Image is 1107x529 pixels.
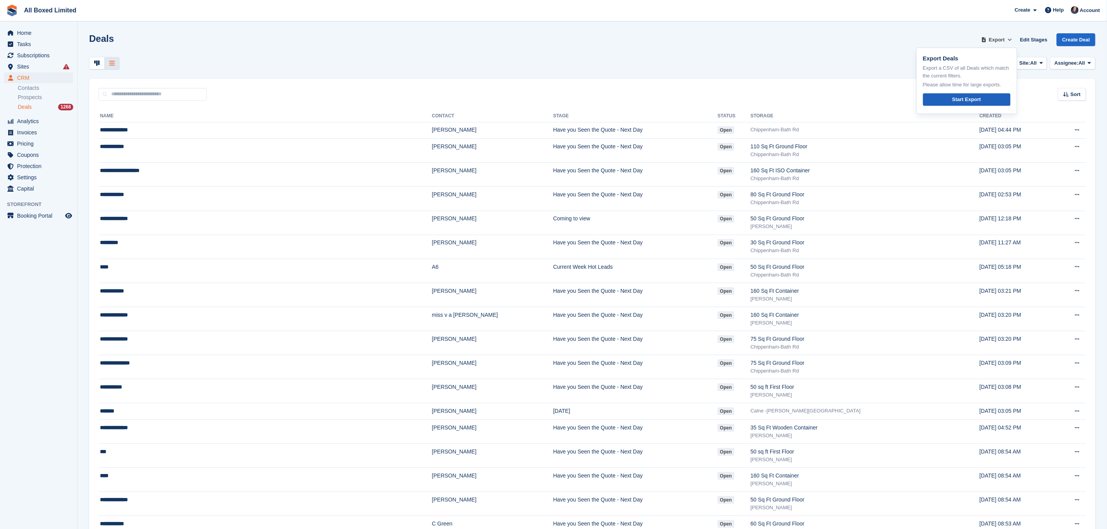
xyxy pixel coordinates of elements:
td: [DATE] 05:18 PM [980,259,1056,283]
td: Have you Seen the Quote - Next Day [553,492,718,516]
th: Name [98,110,432,122]
a: menu [4,27,73,38]
td: [DATE] 04:44 PM [980,122,1056,139]
td: [DATE] 08:54 AM [980,444,1056,468]
th: Storage [751,110,980,122]
td: Have you Seen the Quote - Next Day [553,355,718,379]
a: menu [4,39,73,50]
td: [DATE] [553,403,718,420]
a: Edit Stages [1017,33,1051,46]
td: Have you Seen the Quote - Next Day [553,139,718,163]
td: [PERSON_NAME] [432,187,553,211]
td: Have you Seen the Quote - Next Day [553,122,718,139]
td: [PERSON_NAME] [432,468,553,492]
td: [PERSON_NAME] [432,211,553,235]
button: Site: All [1015,57,1047,70]
div: [PERSON_NAME] [751,432,980,440]
span: Coupons [17,149,64,160]
td: [DATE] 04:52 PM [980,419,1056,443]
a: menu [4,138,73,149]
div: [PERSON_NAME] [751,319,980,327]
span: Deals [18,103,32,111]
span: open [718,191,734,199]
th: Stage [553,110,718,122]
span: open [718,448,734,456]
div: 160 Sq Ft Container [751,472,980,480]
span: Storefront [7,201,77,208]
a: menu [4,183,73,194]
span: Tasks [17,39,64,50]
a: menu [4,116,73,127]
td: [DATE] 03:05 PM [980,163,1056,187]
span: Booking Portal [17,210,64,221]
th: Contact [432,110,553,122]
a: menu [4,210,73,221]
span: Home [17,27,64,38]
div: 1268 [58,104,73,110]
td: [PERSON_NAME] [432,403,553,420]
span: open [718,263,734,271]
th: Status [718,110,751,122]
td: [DATE] 08:54 AM [980,492,1056,516]
a: menu [4,50,73,61]
span: Account [1080,7,1100,14]
td: Have you Seen the Quote - Next Day [553,235,718,259]
h1: Deals [89,33,114,44]
td: [PERSON_NAME] [432,355,553,379]
div: Chippenham-Bath Rd [751,271,980,279]
a: Preview store [64,211,73,220]
span: Protection [17,161,64,172]
span: open [718,239,734,247]
div: 30 Sq Ft Ground Floor [751,239,980,247]
td: [DATE] 03:05 PM [980,403,1056,420]
td: [PERSON_NAME] [432,419,553,443]
td: [DATE] 03:21 PM [980,283,1056,307]
span: Pricing [17,138,64,149]
i: Smart entry sync failures have occurred [63,64,69,70]
div: 35 Sq Ft Wooden Container [751,424,980,432]
div: 160 Sq Ft Container [751,287,980,295]
span: Capital [17,183,64,194]
span: open [718,424,734,432]
span: Subscriptions [17,50,64,61]
span: Invoices [17,127,64,138]
div: [PERSON_NAME] [751,295,980,303]
td: A6 [432,259,553,283]
a: Prospects [18,93,73,101]
div: 110 Sq Ft Ground Floor [751,143,980,151]
span: open [718,143,734,151]
td: [DATE] 03:08 PM [980,379,1056,403]
td: Have you Seen the Quote - Next Day [553,419,718,443]
span: open [718,520,734,528]
span: open [718,496,734,504]
div: Chippenham-Bath Rd [751,199,980,206]
div: Chippenham-Bath Rd [751,151,980,158]
a: menu [4,72,73,83]
p: Export Deals [923,54,1011,63]
div: [PERSON_NAME] [751,456,980,464]
td: [DATE] 03:05 PM [980,139,1056,163]
td: [PERSON_NAME] [432,163,553,187]
div: 50 Sq Ft Ground Floor [751,263,980,271]
td: [DATE] 12:18 PM [980,211,1056,235]
span: open [718,167,734,175]
td: [PERSON_NAME] [432,331,553,355]
a: Start Export [923,93,1011,106]
div: 50 Sq Ft Ground Floor [751,496,980,504]
a: menu [4,161,73,172]
span: All [1079,59,1085,67]
th: Created [980,110,1056,122]
a: menu [4,149,73,160]
button: Assignee: All [1050,57,1095,70]
td: [PERSON_NAME] [432,235,553,259]
div: [PERSON_NAME] [751,223,980,230]
td: [PERSON_NAME] [432,444,553,468]
td: Have you Seen the Quote - Next Day [553,163,718,187]
div: 50 Sq Ft Ground Floor [751,215,980,223]
a: Create Deal [1057,33,1095,46]
td: Have you Seen the Quote - Next Day [553,379,718,403]
div: Chippenham-Bath Rd [751,343,980,351]
span: open [718,335,734,343]
span: open [718,407,734,415]
td: [DATE] 08:54 AM [980,468,1056,492]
